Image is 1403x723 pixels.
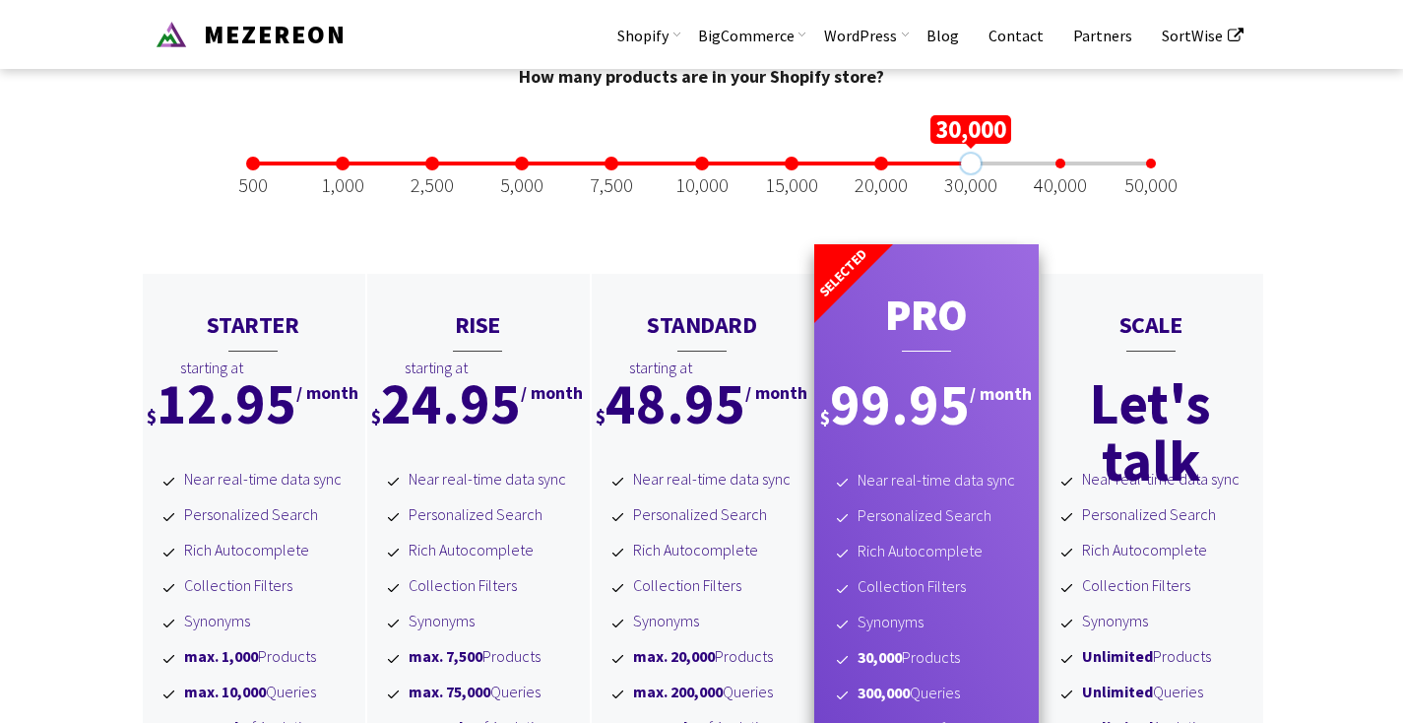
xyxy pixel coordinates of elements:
[836,465,1015,500] li: Near real-time data sync
[590,375,814,432] div: 48.95
[1034,175,1087,195] div: 40,000
[365,313,590,376] h3: RISE
[194,18,347,50] span: MEZEREON
[141,15,347,47] a: Mezereon MEZEREON
[387,641,566,677] li: Products
[238,175,268,195] div: 500
[935,113,1006,145] span: 30,000
[590,313,814,376] h3: STANDARD
[162,677,342,712] li: Queries
[858,683,910,702] b: 300,000
[387,570,566,606] li: Collection Filters
[1124,175,1178,195] div: 50,000
[141,375,365,432] div: 12.95
[365,375,590,432] div: 24.95
[611,499,791,535] li: Personalized Search
[156,19,187,50] img: Mezereon
[1060,677,1240,712] li: Queries
[1060,606,1240,641] li: Synonyms
[611,535,791,570] li: Rich Autocomplete
[162,641,342,677] li: Products
[296,384,358,402] b: / month
[500,175,543,195] div: 5,000
[521,384,583,402] b: / month
[519,65,884,88] b: How many products are in your Shopify store?
[633,682,723,701] b: max. 200,000
[858,647,902,667] b: 30,000
[611,570,791,606] li: Collection Filters
[1082,646,1153,666] b: Unlimited
[1039,313,1263,376] h3: SCALE
[162,464,342,499] li: Near real-time data sync
[409,682,490,701] b: max. 75,000
[590,175,633,195] div: 7,500
[970,385,1032,403] b: / month
[745,384,807,402] b: / month
[814,376,1039,433] div: 99.95
[611,606,791,641] li: Synonyms
[1039,375,1263,490] div: Let's talk
[836,500,1015,536] li: Personalized Search
[1060,499,1240,535] li: Personalized Search
[387,606,566,641] li: Synonyms
[836,571,1015,607] li: Collection Filters
[141,313,365,376] h3: STARTER
[1060,570,1240,606] li: Collection Filters
[411,175,454,195] div: 2,500
[371,407,381,427] span: $
[836,536,1015,571] li: Rich Autocomplete
[596,407,606,427] span: $
[611,641,791,677] li: Products
[633,646,715,666] b: max. 20,000
[611,677,791,712] li: Queries
[321,175,364,195] div: 1,000
[1060,535,1240,570] li: Rich Autocomplete
[814,294,1039,376] h3: PRO
[820,408,830,427] span: $
[162,570,342,606] li: Collection Filters
[675,175,729,195] div: 10,000
[387,677,566,712] li: Queries
[387,499,566,535] li: Personalized Search
[162,499,342,535] li: Personalized Search
[387,535,566,570] li: Rich Autocomplete
[162,535,342,570] li: Rich Autocomplete
[184,682,266,701] b: max. 10,000
[944,175,997,195] div: 30,000
[855,175,908,195] div: 20,000
[147,407,157,427] span: $
[836,678,1015,713] li: Queries
[387,464,566,499] li: Near real-time data sync
[836,607,1015,642] li: Synonyms
[816,246,869,299] div: SELECTED
[1060,641,1240,677] li: Products
[184,646,258,666] b: max. 1,000
[611,464,791,499] li: Near real-time data sync
[765,175,818,195] div: 15,000
[1082,682,1153,701] b: Unlimited
[409,646,482,666] b: max. 7,500
[162,606,342,641] li: Synonyms
[836,642,1015,678] li: Products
